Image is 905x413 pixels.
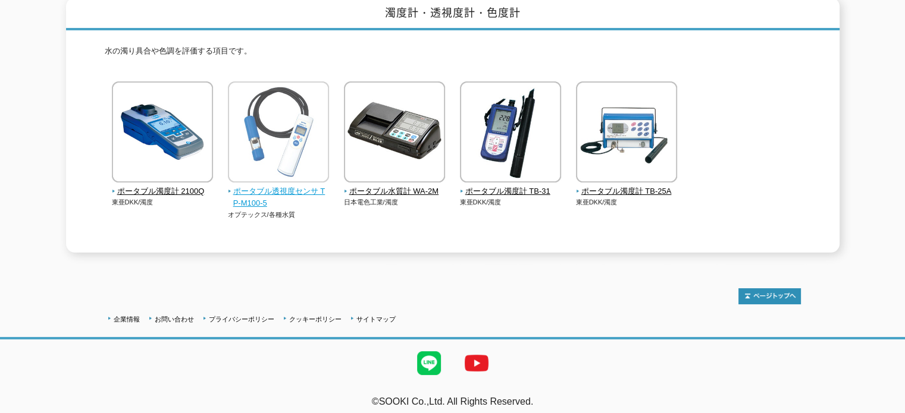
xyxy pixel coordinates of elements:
img: ポータブル濁度計 TB-31 [460,81,561,185]
a: ポータブル濁度計 TB-25A [576,174,678,198]
img: ポータブル水質計 WA-2M [344,81,445,185]
p: 水の濁り具合や色調を評価する項目です。 [105,45,801,64]
a: ポータブル水質計 WA-2M [344,174,446,198]
p: 東亜DKK/濁度 [112,197,214,207]
span: ポータブル水質計 WA-2M [344,185,446,198]
p: 日本電色工業/濁度 [344,197,446,207]
img: ポータブル透視度センサ TP-M100-5 [228,81,329,185]
a: ポータブル透視度センサ TP-M100-5 [228,174,330,210]
a: ポータブル濁度計 TB-31 [460,174,562,198]
img: YouTube [453,339,500,387]
p: 東亜DKK/濁度 [460,197,562,207]
a: お問い合わせ [155,316,194,323]
img: LINE [405,339,453,387]
a: サイトマップ [356,316,396,323]
p: 東亜DKK/濁度 [576,197,678,207]
img: トップページへ [738,288,801,304]
img: ポータブル濁度計 TB-25A [576,81,677,185]
span: ポータブル濁度計 2100Q [112,185,214,198]
p: オプテックス/各種水質 [228,210,330,220]
a: クッキーポリシー [289,316,342,323]
img: ポータブル濁度計 2100Q [112,81,213,185]
a: プライバシーポリシー [209,316,274,323]
a: ポータブル濁度計 2100Q [112,174,214,198]
span: ポータブル濁度計 TB-25A [576,185,678,198]
span: ポータブル透視度センサ TP-M100-5 [228,185,330,210]
a: 企業情報 [114,316,140,323]
span: ポータブル濁度計 TB-31 [460,185,562,198]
